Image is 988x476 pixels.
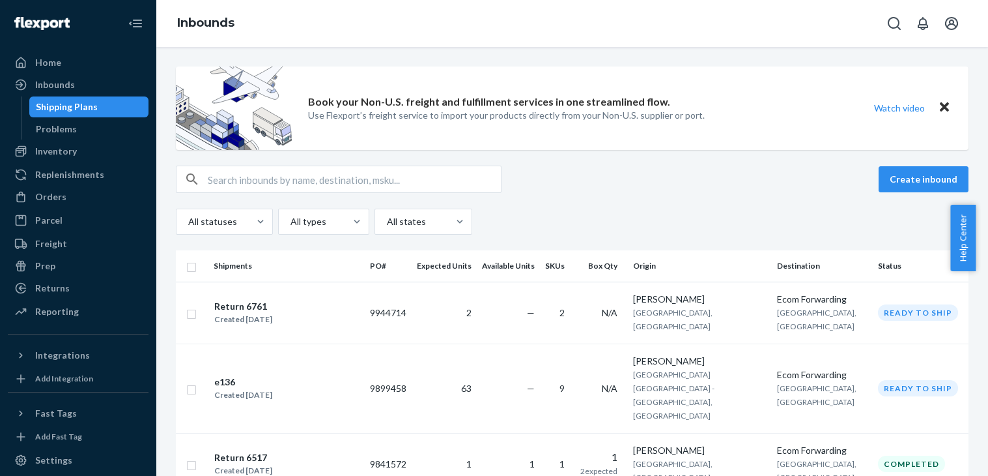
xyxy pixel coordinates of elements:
div: Settings [35,454,72,467]
div: Shipping Plans [36,100,98,113]
a: Shipping Plans [29,97,149,117]
span: [GEOGRAPHIC_DATA], [GEOGRAPHIC_DATA] [777,308,856,331]
th: Destination [772,250,873,282]
input: All statuses [187,215,188,228]
button: Close Navigation [122,10,148,37]
th: Shipments [208,250,365,282]
div: [PERSON_NAME] [633,293,767,306]
button: Help Center [950,205,976,271]
button: Open notifications [910,10,936,37]
a: Replenishments [8,164,148,185]
span: 1 [529,458,535,469]
td: 9944714 [365,282,412,344]
div: Prep [35,260,55,273]
div: Parcel [35,214,63,227]
span: 2 [466,307,472,318]
div: Created [DATE] [214,389,272,402]
span: N/A [602,307,617,318]
span: [GEOGRAPHIC_DATA], [GEOGRAPHIC_DATA] [633,308,713,331]
a: Add Integration [8,371,148,387]
div: e136 [214,376,272,389]
div: Add Integration [35,373,93,384]
p: Use Flexport’s freight service to import your products directly from your Non-U.S. supplier or port. [308,109,705,122]
div: Created [DATE] [214,313,272,326]
td: 9899458 [365,344,412,433]
th: Status [873,250,968,282]
a: Problems [29,119,149,140]
span: 2 [559,307,565,318]
ol: breadcrumbs [167,5,245,42]
div: Add Fast Tag [35,431,82,442]
img: Flexport logo [14,17,70,30]
th: SKUs [540,250,575,282]
span: [GEOGRAPHIC_DATA], [GEOGRAPHIC_DATA] [777,383,856,407]
th: Origin [628,250,772,282]
a: Parcel [8,210,148,231]
span: 1 [559,458,565,469]
input: All states [386,215,387,228]
div: Ready to ship [878,380,958,396]
a: Inbounds [8,74,148,95]
div: Ecom Forwarding [777,444,868,457]
a: Orders [8,186,148,207]
div: Inbounds [35,78,75,91]
div: Ecom Forwarding [777,368,868,381]
th: PO# [365,250,412,282]
div: [PERSON_NAME] [633,355,767,368]
div: Returns [35,282,70,295]
div: Completed [878,456,945,472]
div: Replenishments [35,168,104,181]
a: Add Fast Tag [8,429,148,445]
iframe: Открывает виджет, в котором вы можете побеседовать в чате со своим агентом [910,437,975,469]
a: Home [8,52,148,73]
a: Settings [8,450,148,471]
span: 9 [559,383,565,394]
button: Close [936,98,953,117]
button: Fast Tags [8,403,148,424]
div: Ready to ship [878,305,958,321]
div: Ecom Forwarding [777,293,868,306]
th: Available Units [477,250,540,282]
button: Watch video [866,98,933,117]
button: Integrations [8,345,148,366]
button: Create inbound [879,166,968,192]
span: — [527,383,535,394]
div: Home [35,56,61,69]
div: Return 6761 [214,300,272,313]
div: Fast Tags [35,407,77,420]
a: Freight [8,233,148,254]
div: [PERSON_NAME] [633,444,767,457]
span: 2 expected [580,466,617,476]
input: All types [289,215,290,228]
div: Inventory [35,145,77,158]
div: 1 [580,450,617,465]
div: Freight [35,237,67,250]
div: Return 6517 [214,451,272,464]
div: Reporting [35,305,79,318]
a: Reporting [8,301,148,322]
button: Open account menu [939,10,965,37]
th: Expected Units [412,250,477,282]
span: N/A [602,383,617,394]
div: Problems [36,123,77,136]
span: 63 [461,383,472,394]
a: Inbounds [177,16,234,30]
th: Box Qty [575,250,628,282]
a: Inventory [8,141,148,162]
input: Search inbounds by name, destination, msku... [208,166,501,192]
a: Prep [8,256,148,276]
div: Integrations [35,349,90,362]
span: 1 [466,458,472,469]
span: — [527,307,535,318]
p: Book your Non-U.S. freight and fulfillment services in one streamlined flow. [308,95,670,110]
span: [GEOGRAPHIC_DATA] [GEOGRAPHIC_DATA] - [GEOGRAPHIC_DATA], [GEOGRAPHIC_DATA] [633,370,714,421]
div: Orders [35,190,66,203]
a: Returns [8,278,148,299]
button: Open Search Box [881,10,907,37]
